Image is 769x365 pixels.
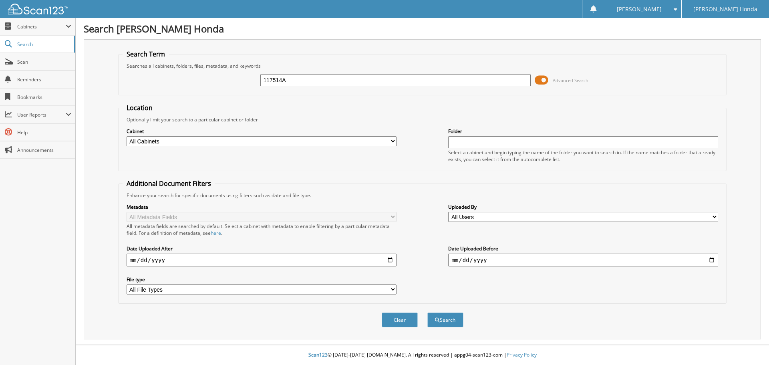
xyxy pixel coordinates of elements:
div: © [DATE]-[DATE] [DOMAIN_NAME]. All rights reserved | appg04-scan123-com | [76,345,769,365]
div: Enhance your search for specific documents using filters such as date and file type. [123,192,723,199]
div: All metadata fields are searched by default. Select a cabinet with metadata to enable filtering b... [127,223,397,236]
iframe: Chat Widget [729,327,769,365]
h1: Search [PERSON_NAME] Honda [84,22,761,35]
span: User Reports [17,111,66,118]
span: Advanced Search [553,77,588,83]
div: Searches all cabinets, folders, files, metadata, and keywords [123,63,723,69]
label: Metadata [127,204,397,210]
legend: Additional Document Filters [123,179,215,188]
a: Privacy Policy [507,351,537,358]
label: Uploaded By [448,204,718,210]
label: File type [127,276,397,283]
a: here [211,230,221,236]
legend: Location [123,103,157,112]
div: Select a cabinet and begin typing the name of the folder you want to search in. If the name match... [448,149,718,163]
span: Scan [17,58,71,65]
label: Date Uploaded Before [448,245,718,252]
label: Date Uploaded After [127,245,397,252]
span: Search [17,41,70,48]
label: Cabinet [127,128,397,135]
span: Reminders [17,76,71,83]
span: [PERSON_NAME] Honda [693,7,757,12]
label: Folder [448,128,718,135]
input: end [448,254,718,266]
img: scan123-logo-white.svg [8,4,68,14]
span: Help [17,129,71,136]
span: Announcements [17,147,71,153]
input: start [127,254,397,266]
div: Optionally limit your search to a particular cabinet or folder [123,116,723,123]
span: Cabinets [17,23,66,30]
span: [PERSON_NAME] [617,7,662,12]
span: Scan123 [308,351,328,358]
legend: Search Term [123,50,169,58]
span: Bookmarks [17,94,71,101]
button: Clear [382,313,418,327]
button: Search [427,313,463,327]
